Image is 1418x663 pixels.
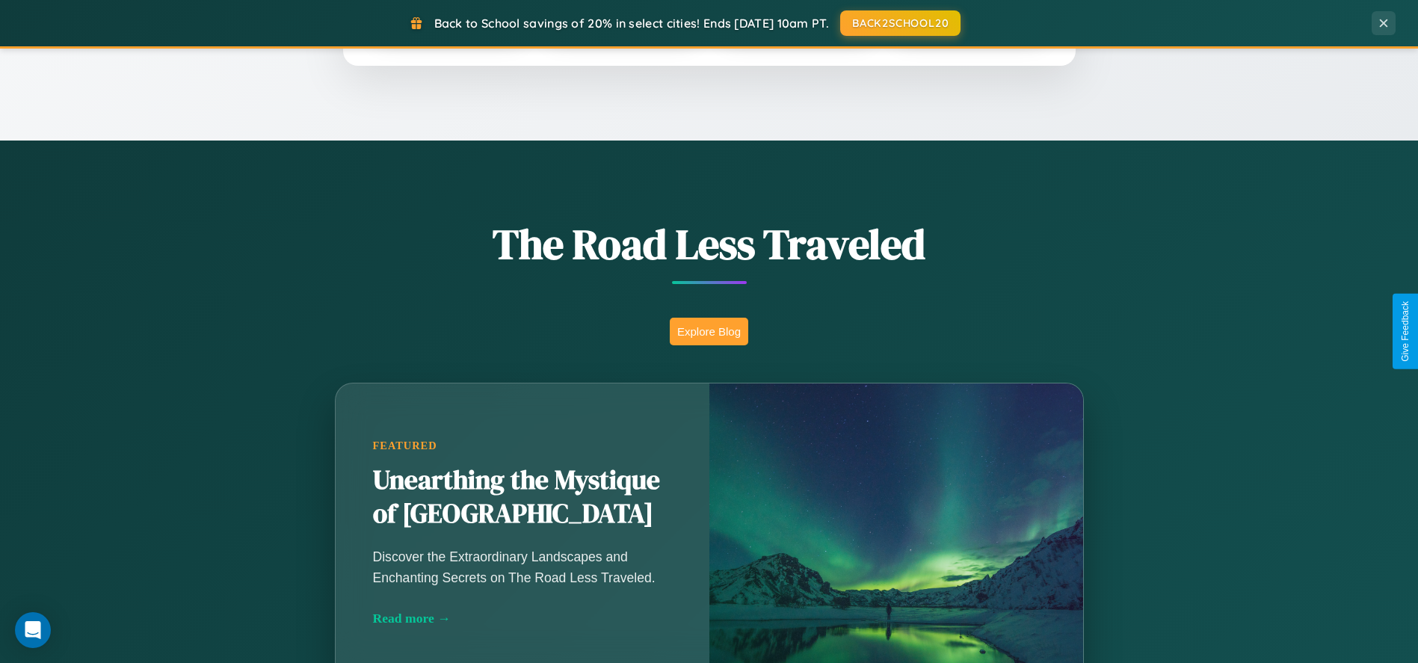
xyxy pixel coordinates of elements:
[373,611,672,626] div: Read more →
[670,318,748,345] button: Explore Blog
[840,10,961,36] button: BACK2SCHOOL20
[434,16,829,31] span: Back to School savings of 20% in select cities! Ends [DATE] 10am PT.
[261,215,1158,273] h1: The Road Less Traveled
[15,612,51,648] div: Open Intercom Messenger
[373,463,672,532] h2: Unearthing the Mystique of [GEOGRAPHIC_DATA]
[373,546,672,588] p: Discover the Extraordinary Landscapes and Enchanting Secrets on The Road Less Traveled.
[1400,301,1411,362] div: Give Feedback
[373,440,672,452] div: Featured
